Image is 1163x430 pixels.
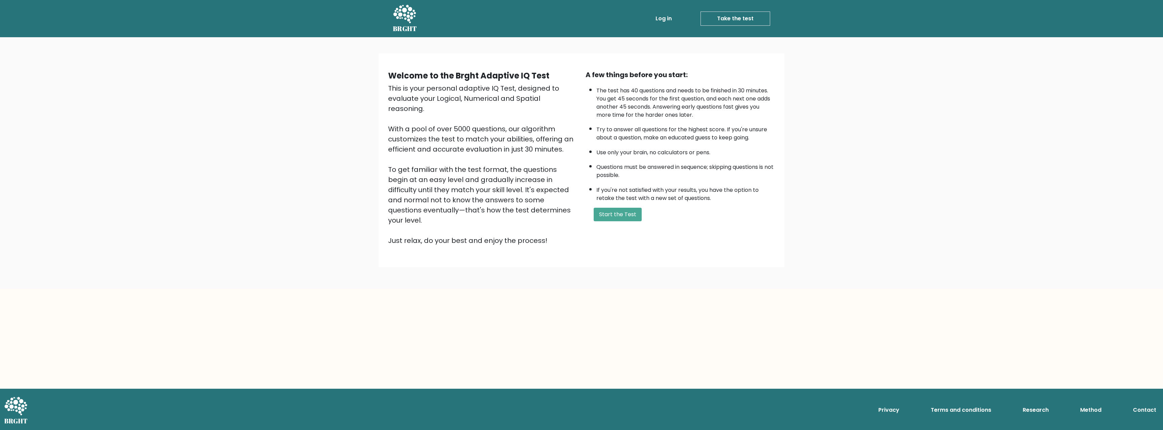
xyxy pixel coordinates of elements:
[596,83,775,119] li: The test has 40 questions and needs to be finished in 30 minutes. You get 45 seconds for the firs...
[1077,403,1104,417] a: Method
[594,208,642,221] button: Start the Test
[388,83,577,246] div: This is your personal adaptive IQ Test, designed to evaluate your Logical, Numerical and Spatial ...
[928,403,994,417] a: Terms and conditions
[701,12,770,26] a: Take the test
[388,70,549,81] b: Welcome to the Brght Adaptive IQ Test
[1020,403,1051,417] a: Research
[393,25,417,33] h5: BRGHT
[596,122,775,142] li: Try to answer all questions for the highest score. If you're unsure about a question, make an edu...
[653,12,674,25] a: Log in
[596,160,775,179] li: Questions must be answered in sequence; skipping questions is not possible.
[1130,403,1159,417] a: Contact
[586,70,775,80] div: A few things before you start:
[596,145,775,157] li: Use only your brain, no calculators or pens.
[876,403,902,417] a: Privacy
[393,3,417,35] a: BRGHT
[596,183,775,202] li: If you're not satisfied with your results, you have the option to retake the test with a new set ...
